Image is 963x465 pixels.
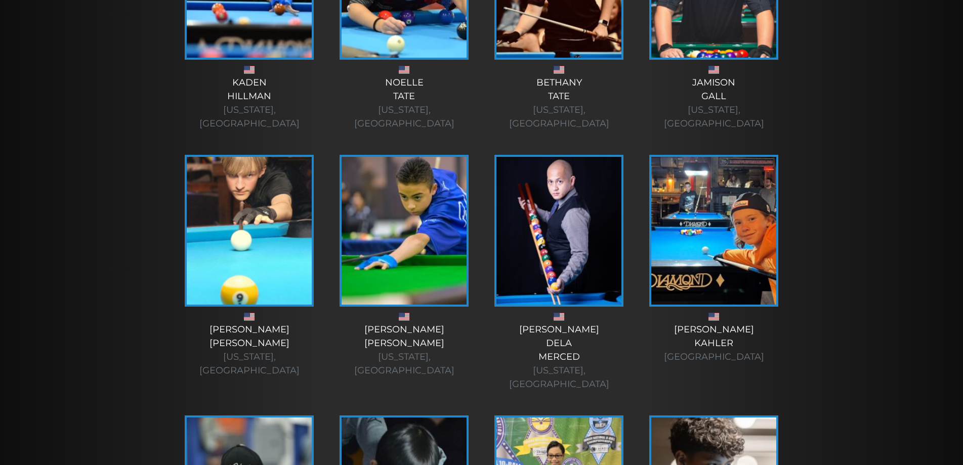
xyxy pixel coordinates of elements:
a: [PERSON_NAME][PERSON_NAME] [US_STATE], [GEOGRAPHIC_DATA] [182,155,317,377]
div: [US_STATE], [GEOGRAPHIC_DATA] [182,103,317,131]
div: Bethany Tate [492,76,626,131]
div: Kaden Hillman [182,76,317,131]
div: [PERSON_NAME] Kahler [647,323,781,364]
div: Noelle Tate [337,76,472,131]
div: [US_STATE], [GEOGRAPHIC_DATA] [492,103,626,131]
a: [PERSON_NAME][PERSON_NAME] [US_STATE], [GEOGRAPHIC_DATA] [337,155,472,377]
img: photo-for-player-page-1-225x320.jpeg [496,157,621,305]
img: tanner-mckinney-profile-225x320.png [187,157,312,305]
img: Ezra-Seymour-225x320.jpeg [342,157,467,305]
div: Jamison Gall [647,76,781,131]
div: [PERSON_NAME] [PERSON_NAME] [337,323,472,377]
div: [US_STATE], [GEOGRAPHIC_DATA] [337,103,472,131]
a: [PERSON_NAME]delaMerced [US_STATE], [GEOGRAPHIC_DATA] [492,155,626,391]
div: [PERSON_NAME] [PERSON_NAME] [182,323,317,377]
div: [US_STATE], [GEOGRAPHIC_DATA] [337,350,472,377]
div: [PERSON_NAME] dela Merced [492,323,626,391]
div: [GEOGRAPHIC_DATA] [647,350,781,364]
img: 6-225x320.jpg [651,157,776,305]
div: [US_STATE], [GEOGRAPHIC_DATA] [182,350,317,377]
div: [US_STATE], [GEOGRAPHIC_DATA] [492,364,626,391]
a: [PERSON_NAME]Kahler [GEOGRAPHIC_DATA] [647,155,781,364]
div: [US_STATE], [GEOGRAPHIC_DATA] [647,103,781,131]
